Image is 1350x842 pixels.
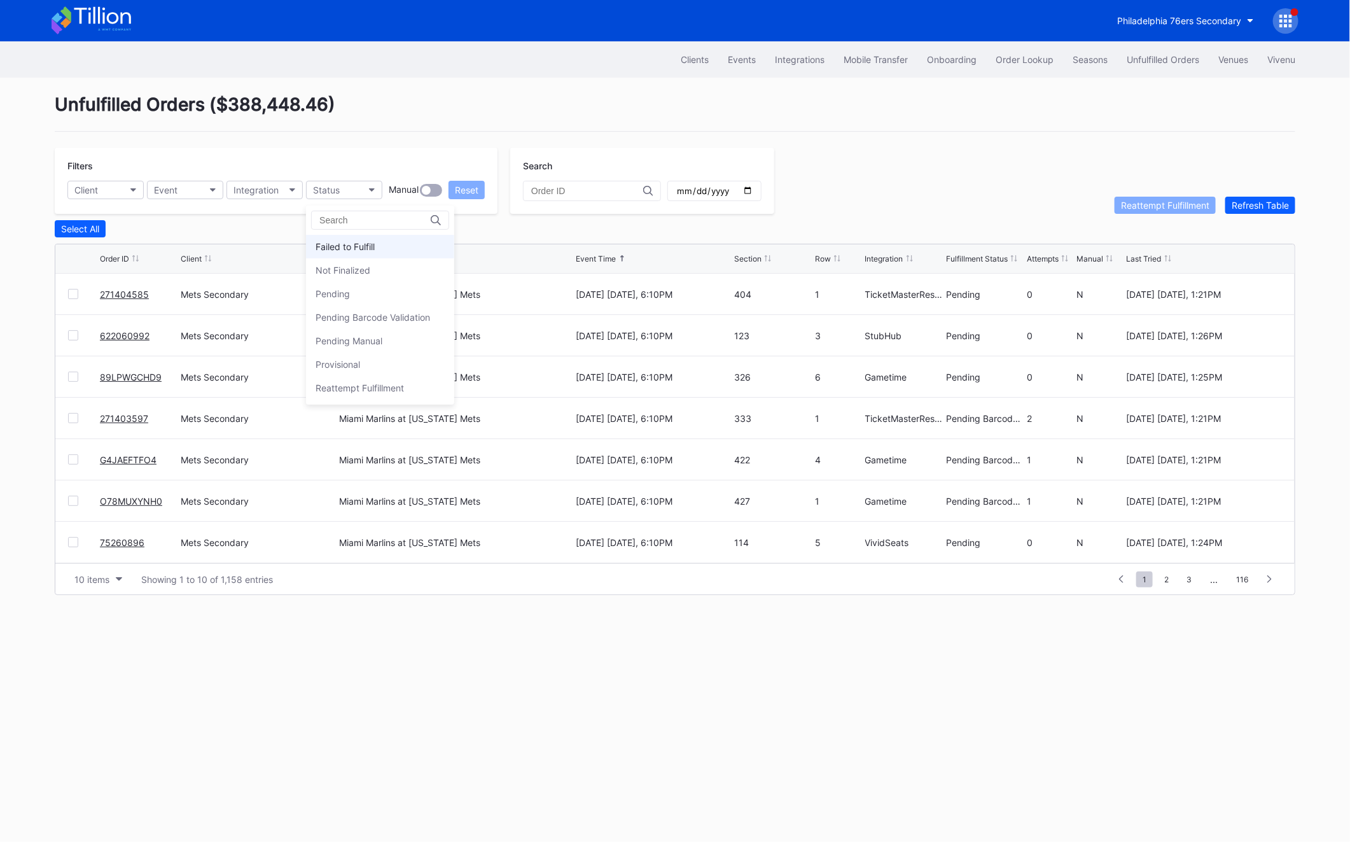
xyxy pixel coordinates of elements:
[316,312,430,323] div: Pending Barcode Validation
[316,288,350,299] div: Pending
[316,359,360,370] div: Provisional
[316,335,382,346] div: Pending Manual
[316,382,404,393] div: Reattempt Fulfillment
[316,241,375,252] div: Failed to Fulfill
[316,265,370,276] div: Not Finalized
[319,215,431,225] input: Search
